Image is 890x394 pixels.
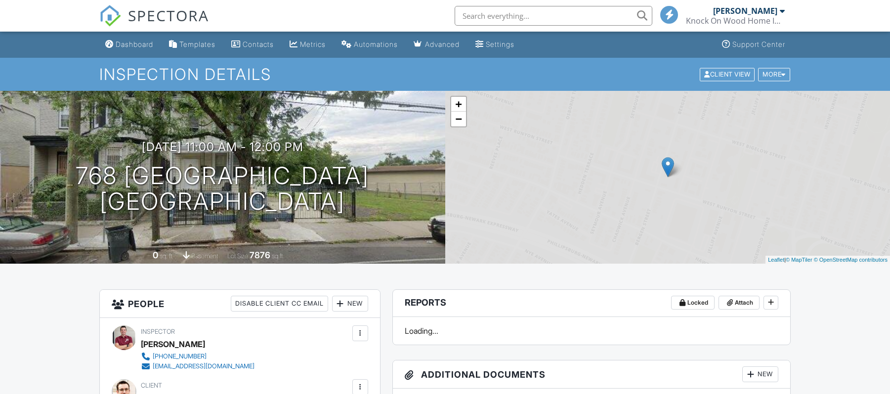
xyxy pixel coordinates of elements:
[76,163,369,215] h1: 768 [GEOGRAPHIC_DATA] [GEOGRAPHIC_DATA]
[393,360,791,389] h3: Additional Documents
[332,296,368,312] div: New
[742,366,778,382] div: New
[101,36,157,54] a: Dashboard
[165,36,219,54] a: Templates
[227,36,278,54] a: Contacts
[486,40,514,48] div: Settings
[153,250,158,260] div: 0
[451,97,466,112] a: Zoom in
[700,68,755,81] div: Client View
[99,5,121,27] img: The Best Home Inspection Software - Spectora
[272,252,284,260] span: sq.ft.
[141,382,162,389] span: Client
[713,6,777,16] div: [PERSON_NAME]
[354,40,398,48] div: Automations
[227,252,248,260] span: Lot Size
[142,140,303,154] h3: [DATE] 11:00 am - 12:00 pm
[153,362,254,370] div: [EMAIL_ADDRESS][DOMAIN_NAME]
[99,66,791,83] h1: Inspection Details
[141,352,254,361] a: [PHONE_NUMBER]
[300,40,326,48] div: Metrics
[179,40,215,48] div: Templates
[160,252,173,260] span: sq. ft.
[471,36,518,54] a: Settings
[765,256,890,264] div: |
[786,257,812,263] a: © MapTiler
[768,257,784,263] a: Leaflet
[153,353,207,360] div: [PHONE_NUMBER]
[99,13,209,34] a: SPECTORA
[718,36,789,54] a: Support Center
[141,361,254,371] a: [EMAIL_ADDRESS][DOMAIN_NAME]
[128,5,209,26] span: SPECTORA
[410,36,464,54] a: Advanced
[455,6,652,26] input: Search everything...
[141,337,205,352] div: [PERSON_NAME]
[243,40,274,48] div: Contacts
[100,290,380,318] h3: People
[814,257,888,263] a: © OpenStreetMap contributors
[425,40,460,48] div: Advanced
[116,40,153,48] div: Dashboard
[250,250,270,260] div: 7876
[338,36,402,54] a: Automations (Basic)
[141,328,175,335] span: Inspector
[732,40,785,48] div: Support Center
[286,36,330,54] a: Metrics
[699,70,757,78] a: Client View
[231,296,328,312] div: Disable Client CC Email
[758,68,790,81] div: More
[191,252,218,260] span: basement
[686,16,785,26] div: Knock On Wood Home Inspections
[451,112,466,126] a: Zoom out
